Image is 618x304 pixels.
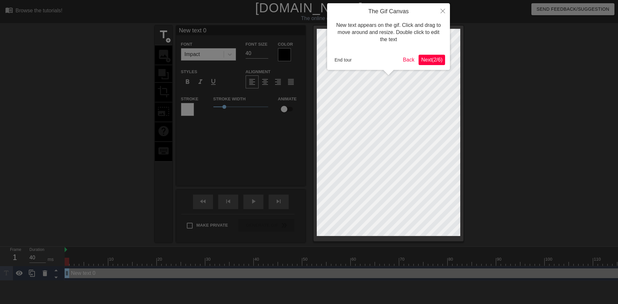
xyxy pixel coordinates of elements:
[261,78,269,86] span: format_align_center
[419,55,445,65] button: Next
[181,69,197,75] label: Styles
[274,78,282,86] span: format_align_right
[332,8,445,15] h4: The Gif Canvas
[545,256,553,263] div: 100
[254,256,260,263] div: 40
[287,78,295,86] span: format_align_justify
[531,3,614,15] button: Send Feedback/Suggestion
[400,256,406,263] div: 70
[184,78,191,86] span: format_bold
[332,15,445,50] div: New text appears on the gif. Click and drag to move around and resize. Double click to edit the text
[246,41,268,48] label: Font Size
[213,96,246,102] label: Stroke Width
[248,78,256,86] span: format_align_left
[197,78,204,86] span: format_italic
[10,252,20,263] div: 1
[157,256,163,263] div: 20
[5,6,13,14] span: menu_book
[421,57,442,62] span: Next ( 2 / 6 )
[278,41,293,48] label: Color
[351,256,357,263] div: 60
[250,197,257,205] span: play_arrow
[246,69,271,75] label: Alignment
[303,256,309,263] div: 50
[199,197,207,205] span: fast_rewind
[48,256,54,263] div: ms
[497,256,503,263] div: 90
[209,15,438,22] div: The online gif editor
[224,197,232,205] span: skip_previous
[64,270,70,276] span: drag_handle
[29,248,44,252] label: Duration
[400,55,417,65] button: Back
[332,55,354,65] button: End tour
[109,256,115,263] div: 10
[185,51,200,58] div: Impact
[209,78,217,86] span: format_underline
[278,96,297,102] label: Animate
[5,247,25,265] div: Frame
[197,222,228,229] span: Make Private
[181,41,192,48] label: Font
[255,1,363,15] a: [DOMAIN_NAME]
[537,5,609,13] span: Send Feedback/Suggestion
[275,197,282,205] span: skip_next
[594,256,602,263] div: 110
[157,28,170,41] span: title
[165,38,171,43] span: add_circle
[16,8,62,13] div: Browse the tutorials!
[181,96,198,102] label: Stroke
[5,6,62,16] a: Browse the tutorials!
[448,256,454,263] div: 80
[206,256,212,263] div: 30
[436,3,450,18] button: Close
